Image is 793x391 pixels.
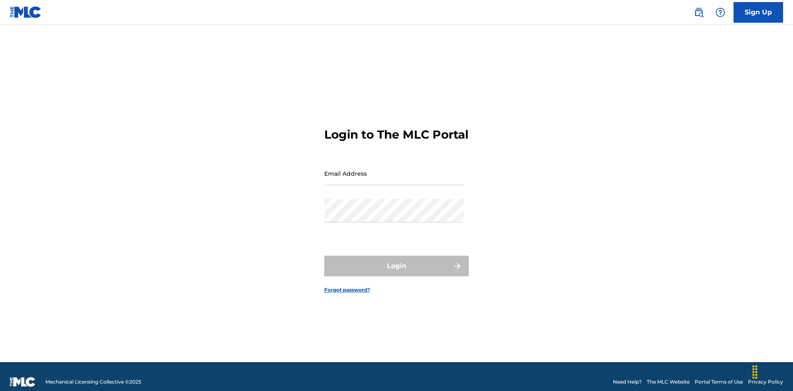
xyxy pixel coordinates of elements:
img: help [715,7,725,17]
a: Forgot password? [324,286,370,294]
img: search [694,7,704,17]
a: Need Help? [613,378,642,386]
a: Sign Up [734,2,783,23]
div: Drag [748,360,762,384]
a: Portal Terms of Use [695,378,743,386]
img: logo [10,377,36,387]
a: Privacy Policy [748,378,783,386]
div: Help [712,4,729,21]
span: Mechanical Licensing Collective © 2025 [45,378,141,386]
h3: Login to The MLC Portal [324,127,468,142]
img: MLC Logo [10,6,42,18]
a: Public Search [691,4,707,21]
a: The MLC Website [647,378,690,386]
iframe: Chat Widget [752,351,793,391]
